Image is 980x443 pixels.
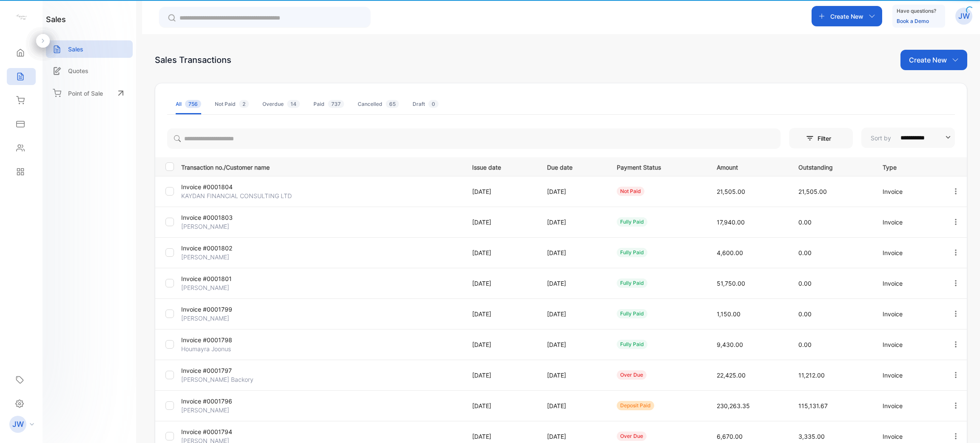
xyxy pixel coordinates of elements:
[181,427,275,436] p: Invoice #0001794
[313,100,344,108] div: Paid
[472,371,530,380] p: [DATE]
[181,161,462,172] p: Transaction no./Customer name
[617,432,647,441] div: over due
[547,161,599,172] p: Due date
[861,128,955,148] button: Sort by
[181,283,275,292] p: [PERSON_NAME]
[617,278,647,288] div: fully paid
[46,40,133,58] a: Sales
[617,401,654,410] div: deposit paid
[812,6,882,26] button: Create New
[547,218,599,227] p: [DATE]
[547,371,599,380] p: [DATE]
[181,397,275,406] p: Invoice #0001796
[547,340,599,349] p: [DATE]
[215,100,249,108] div: Not Paid
[883,310,934,318] p: Invoice
[617,248,647,257] div: fully paid
[181,244,275,253] p: Invoice #0001802
[717,188,745,195] span: 21,505.00
[798,433,825,440] span: 3,335.00
[386,100,399,108] span: 65
[717,280,745,287] span: 51,750.00
[883,340,934,349] p: Invoice
[617,187,644,196] div: not paid
[830,12,863,21] p: Create New
[818,134,836,143] p: Filter
[181,274,275,283] p: Invoice #0001801
[909,55,947,65] p: Create New
[944,407,980,443] iframe: LiveChat chat widget
[798,280,812,287] span: 0.00
[181,182,275,191] p: Invoice #0001804
[798,249,812,256] span: 0.00
[617,340,647,349] div: fully paid
[155,54,231,66] div: Sales Transactions
[798,372,825,379] span: 11,212.00
[176,100,201,108] div: All
[68,89,103,98] p: Point of Sale
[789,128,853,148] button: Filter
[900,50,967,70] button: Create New
[717,219,745,226] span: 17,940.00
[472,279,530,288] p: [DATE]
[897,7,936,15] p: Have questions?
[547,432,599,441] p: [DATE]
[883,161,934,172] p: Type
[958,11,970,22] p: JW
[358,100,399,108] div: Cancelled
[181,335,275,344] p: Invoice #0001798
[617,161,699,172] p: Payment Status
[181,222,275,231] p: [PERSON_NAME]
[68,66,88,75] p: Quotes
[617,370,647,380] div: over due
[798,188,827,195] span: 21,505.00
[717,341,743,348] span: 9,430.00
[547,310,599,318] p: [DATE]
[181,406,275,415] p: [PERSON_NAME]
[717,161,781,172] p: Amount
[883,279,934,288] p: Invoice
[239,100,249,108] span: 2
[883,248,934,257] p: Invoice
[15,11,28,24] img: logo
[547,279,599,288] p: [DATE]
[883,218,934,227] p: Invoice
[472,340,530,349] p: [DATE]
[46,84,133,102] a: Point of Sale
[181,344,275,353] p: Houmayra Joonus
[955,6,972,26] button: JW
[46,62,133,80] a: Quotes
[883,401,934,410] p: Invoice
[68,45,83,54] p: Sales
[798,310,812,318] span: 0.00
[717,402,750,409] span: 230,263.35
[472,161,530,172] p: Issue date
[883,187,934,196] p: Invoice
[472,310,530,318] p: [DATE]
[883,432,934,441] p: Invoice
[181,305,275,314] p: Invoice #0001799
[472,187,530,196] p: [DATE]
[547,248,599,257] p: [DATE]
[46,14,66,25] h1: sales
[547,401,599,410] p: [DATE]
[798,402,828,409] span: 115,131.67
[883,371,934,380] p: Invoice
[181,191,292,200] p: KAYDAN FINANCIAL CONSULTING LTD
[472,432,530,441] p: [DATE]
[617,217,647,227] div: fully paid
[428,100,439,108] span: 0
[547,187,599,196] p: [DATE]
[328,100,344,108] span: 737
[287,100,300,108] span: 14
[717,249,743,256] span: 4,600.00
[617,309,647,318] div: fully paid
[717,433,743,440] span: 6,670.00
[12,419,24,430] p: JW
[798,219,812,226] span: 0.00
[181,375,275,384] p: [PERSON_NAME] Backory
[181,213,275,222] p: Invoice #0001803
[472,218,530,227] p: [DATE]
[717,372,746,379] span: 22,425.00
